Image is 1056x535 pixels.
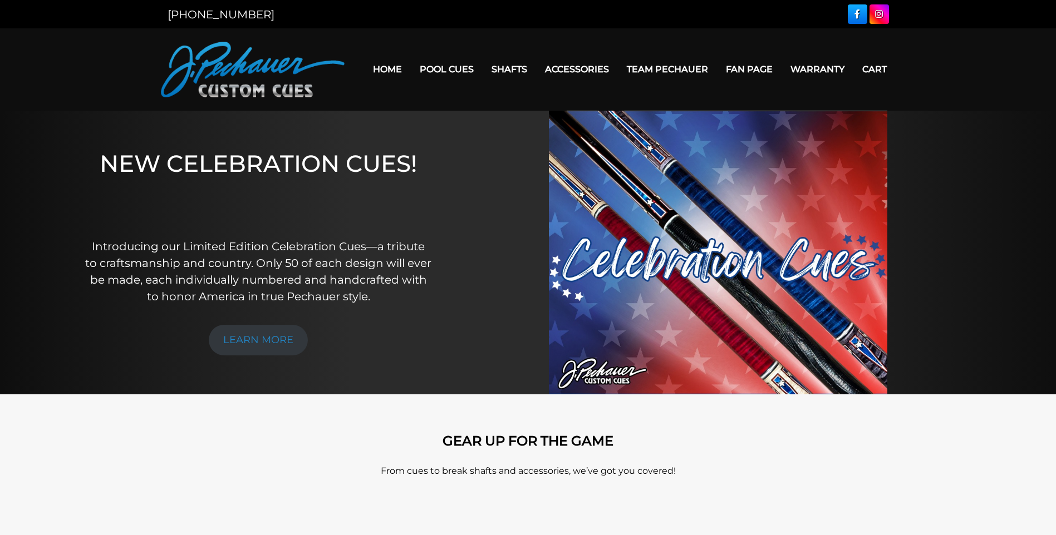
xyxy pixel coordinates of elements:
[168,8,274,21] a: [PHONE_NUMBER]
[209,325,308,355] a: LEARN MORE
[782,55,853,83] a: Warranty
[618,55,717,83] a: Team Pechauer
[85,238,432,305] p: Introducing our Limited Edition Celebration Cues—a tribute to craftsmanship and country. Only 50 ...
[536,55,618,83] a: Accessories
[411,55,483,83] a: Pool Cues
[211,464,846,478] p: From cues to break shafts and accessories, we’ve got you covered!
[161,42,345,97] img: Pechauer Custom Cues
[443,433,613,449] strong: GEAR UP FOR THE GAME
[717,55,782,83] a: Fan Page
[853,55,896,83] a: Cart
[85,150,432,222] h1: NEW CELEBRATION CUES!
[483,55,536,83] a: Shafts
[364,55,411,83] a: Home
